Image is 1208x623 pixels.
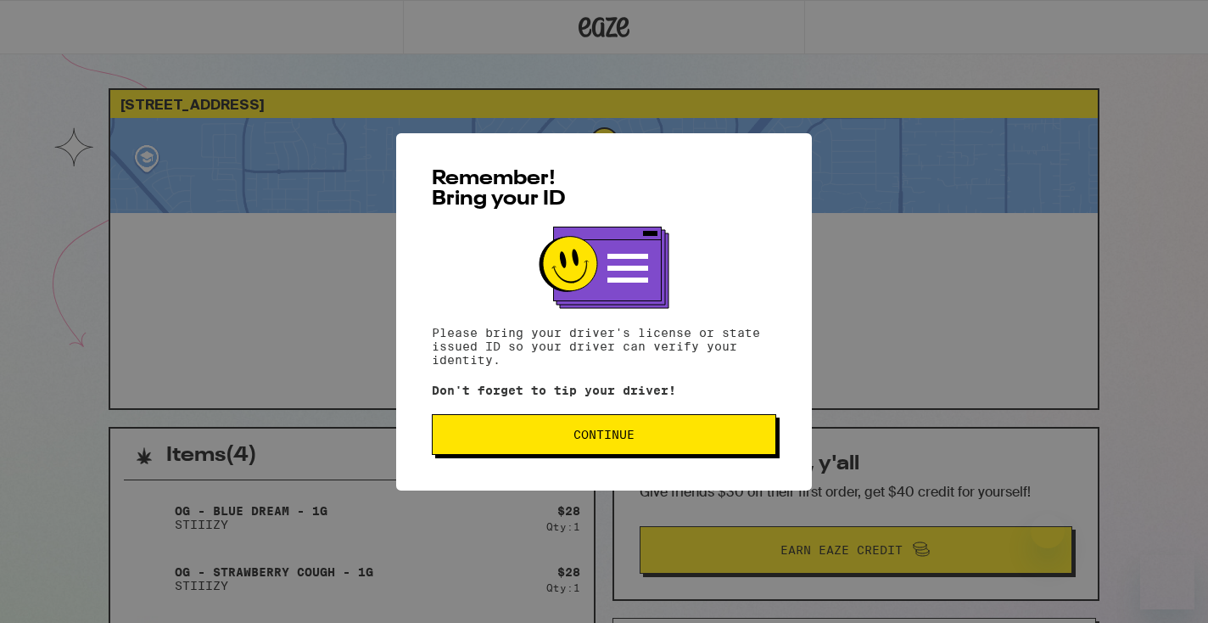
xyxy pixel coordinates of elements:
iframe: Close message [1031,514,1065,548]
span: Remember! Bring your ID [432,169,566,210]
iframe: Button to launch messaging window [1140,555,1194,609]
span: Continue [573,429,635,441]
p: Please bring your driver's license or state issued ID so your driver can verify your identity. [432,326,776,367]
button: Continue [432,414,776,455]
p: Don't forget to tip your driver! [432,384,776,397]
